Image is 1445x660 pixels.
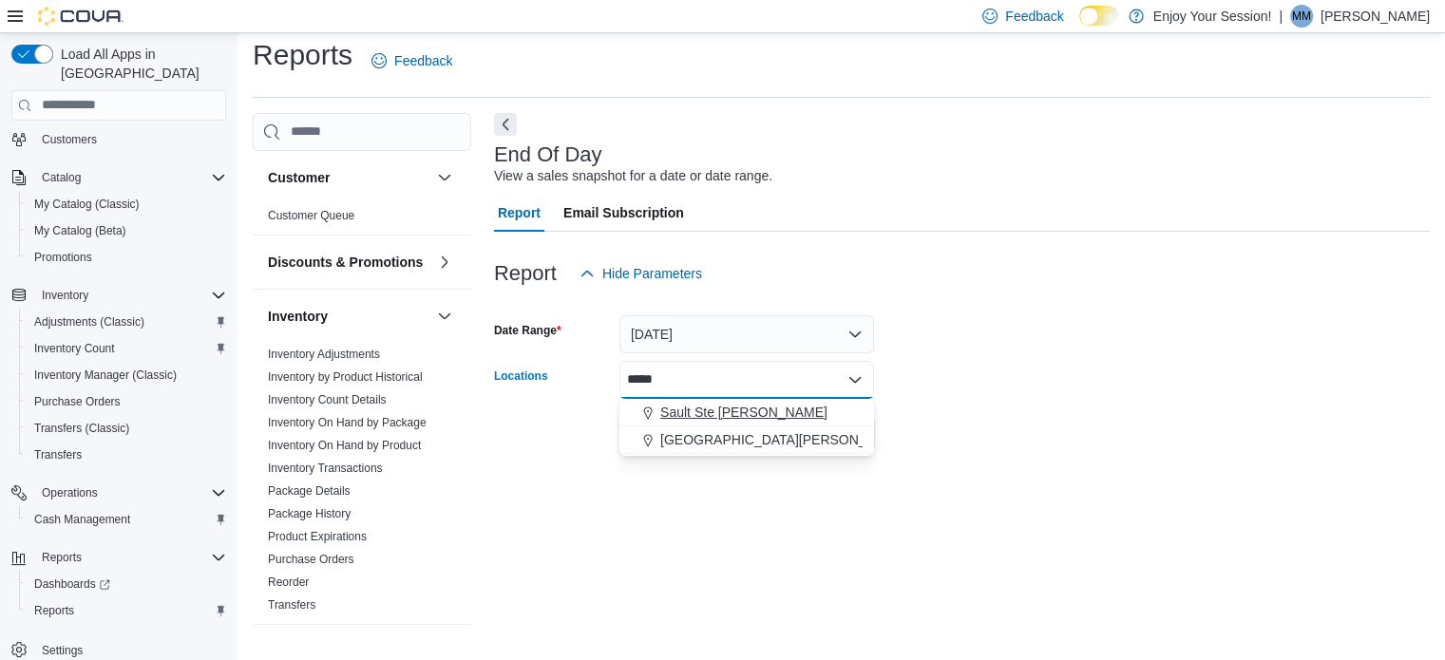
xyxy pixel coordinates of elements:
span: Inventory Count Details [268,392,387,407]
span: Inventory Manager (Classic) [27,364,226,387]
button: Inventory [433,305,456,328]
span: Transfers [27,443,226,466]
span: Inventory On Hand by Product [268,438,421,453]
div: View a sales snapshot for a date or date range. [494,166,772,186]
span: My Catalog (Beta) [27,219,226,242]
span: Package Details [268,483,351,499]
button: Catalog [34,166,88,189]
span: Cash Management [27,508,226,531]
a: Customer Queue [268,209,354,222]
a: Inventory Count Details [268,393,387,406]
span: Dashboards [34,576,110,592]
span: My Catalog (Beta) [34,223,126,238]
a: Inventory by Product Historical [268,370,423,384]
span: Transfers [34,447,82,462]
button: Operations [34,481,105,504]
a: My Catalog (Classic) [27,193,147,216]
a: Purchase Orders [27,390,128,413]
span: Inventory On Hand by Package [268,415,427,430]
a: Feedback [364,42,460,80]
p: [PERSON_NAME] [1321,5,1430,28]
span: MM [1292,5,1311,28]
p: Enjoy Your Session! [1153,5,1272,28]
span: Report [498,194,541,232]
span: Load All Apps in [GEOGRAPHIC_DATA] [53,45,226,83]
span: [GEOGRAPHIC_DATA][PERSON_NAME] [660,430,908,449]
span: Reports [34,546,226,569]
button: Next [494,113,517,136]
a: Transfers [268,598,315,612]
span: Inventory Count [34,341,115,356]
button: Adjustments (Classic) [19,309,234,335]
a: Dashboards [19,571,234,597]
button: Cash Management [19,506,234,533]
span: Hide Parameters [602,264,702,283]
button: [GEOGRAPHIC_DATA][PERSON_NAME] [619,426,874,454]
a: Inventory Adjustments [268,348,380,361]
button: Customer [433,166,456,189]
div: Meghan Monk [1290,5,1313,28]
button: Discounts & Promotions [268,253,429,272]
button: Catalog [4,164,234,191]
span: Catalog [42,170,81,185]
a: Inventory Transactions [268,462,383,475]
button: Sault Ste [PERSON_NAME] [619,399,874,426]
a: Inventory On Hand by Package [268,416,427,429]
a: Product Expirations [268,530,367,543]
span: Dark Mode [1079,26,1080,27]
span: Reports [27,599,226,622]
span: Customer Queue [268,208,354,223]
h3: Report [494,262,557,285]
span: Settings [42,643,83,658]
span: Transfers [268,597,315,613]
a: Transfers [27,443,89,466]
h1: Reports [253,36,352,74]
button: Inventory Count [19,335,234,362]
button: Transfers (Classic) [19,415,234,442]
span: Reorder [268,575,309,590]
button: Inventory [4,282,234,309]
span: Inventory [34,284,226,307]
span: Inventory Manager (Classic) [34,368,177,383]
button: Transfers [19,442,234,468]
button: My Catalog (Beta) [19,217,234,244]
a: Reorder [268,575,309,589]
span: Product Expirations [268,529,367,544]
span: Promotions [27,246,226,269]
span: Customers [34,127,226,151]
span: Feedback [394,51,452,70]
span: Reports [34,603,74,618]
span: Reports [42,550,82,565]
span: Catalog [34,166,226,189]
div: Customer [253,204,471,235]
span: Inventory Count [27,337,226,360]
a: Transfers (Classic) [27,417,137,440]
span: Adjustments (Classic) [34,314,144,330]
span: Customers [42,132,97,147]
button: Reports [34,546,89,569]
span: Feedback [1005,7,1063,26]
span: My Catalog (Classic) [27,193,226,216]
span: Inventory Adjustments [268,347,380,362]
a: Promotions [27,246,100,269]
button: Discounts & Promotions [433,251,456,273]
button: [DATE] [619,315,874,353]
a: Inventory Count [27,337,123,360]
a: Package Details [268,484,351,498]
span: Purchase Orders [27,390,226,413]
div: Choose from the following options [619,399,874,454]
a: My Catalog (Beta) [27,219,134,242]
span: Purchase Orders [34,394,121,409]
button: My Catalog (Classic) [19,191,234,217]
a: Inventory Manager (Classic) [27,364,184,387]
button: Inventory [268,307,429,326]
a: Reports [27,599,82,622]
span: Operations [42,485,98,500]
img: Cova [38,7,124,26]
span: Email Subscription [563,194,684,232]
span: Cash Management [34,512,130,527]
h3: Customer [268,168,330,187]
h3: End Of Day [494,143,602,166]
button: Reports [19,597,234,624]
button: Customer [268,168,429,187]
